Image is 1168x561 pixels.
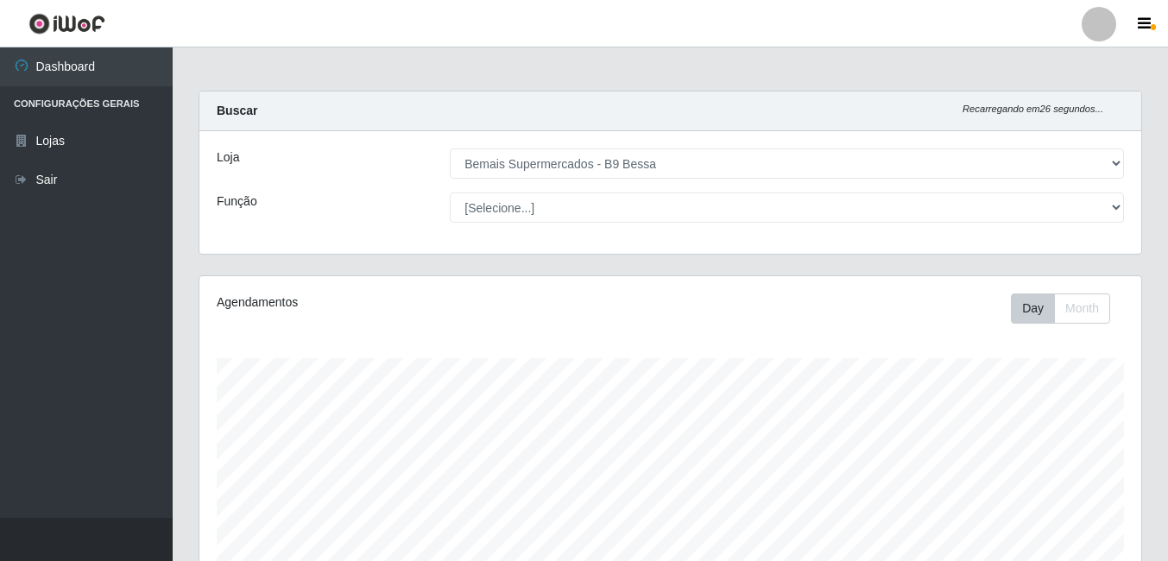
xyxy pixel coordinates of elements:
[28,13,105,35] img: CoreUI Logo
[217,148,239,167] label: Loja
[1054,293,1110,324] button: Month
[1011,293,1055,324] button: Day
[217,192,257,211] label: Função
[963,104,1103,114] i: Recarregando em 26 segundos...
[217,104,257,117] strong: Buscar
[1011,293,1110,324] div: First group
[217,293,579,312] div: Agendamentos
[1011,293,1124,324] div: Toolbar with button groups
